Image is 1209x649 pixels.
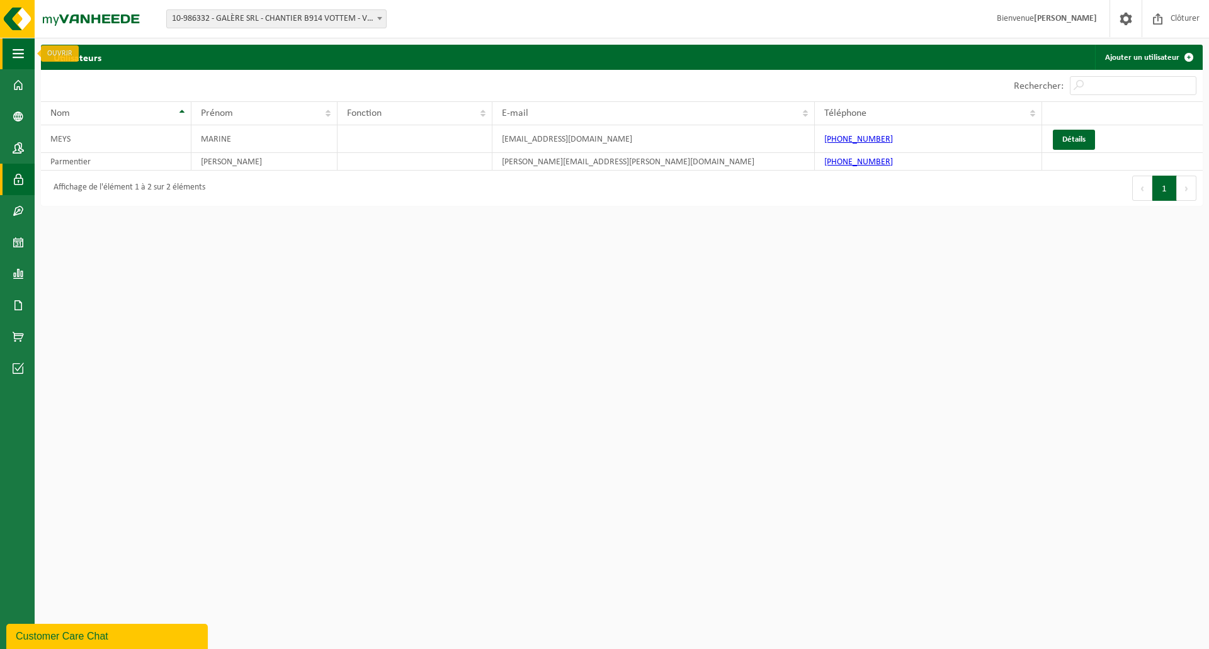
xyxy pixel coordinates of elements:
td: [PERSON_NAME] [191,153,338,171]
span: 10-986332 - GALÈRE SRL - CHANTIER B914 VOTTEM - VOTTEM [167,10,386,28]
span: 10-986332 - GALÈRE SRL - CHANTIER B914 VOTTEM - VOTTEM [166,9,387,28]
td: [PERSON_NAME][EMAIL_ADDRESS][PERSON_NAME][DOMAIN_NAME] [492,153,815,171]
a: [PHONE_NUMBER] [824,157,893,167]
a: [PHONE_NUMBER] [824,135,893,144]
td: Parmentier [41,153,191,171]
td: [EMAIL_ADDRESS][DOMAIN_NAME] [492,125,815,153]
span: Nom [50,108,70,118]
a: Détails [1053,130,1095,150]
label: Rechercher: [1014,81,1064,91]
button: Next [1177,176,1196,201]
span: Prénom [201,108,233,118]
td: MEYS [41,125,191,153]
iframe: chat widget [6,621,210,649]
td: MARINE [191,125,338,153]
strong: [PERSON_NAME] [1034,14,1097,23]
a: Ajouter un utilisateur [1095,45,1201,70]
h2: Utilisateurs [41,45,114,69]
span: Téléphone [824,108,866,118]
div: Affichage de l'élément 1 à 2 sur 2 éléments [47,177,205,200]
span: E-mail [502,108,528,118]
button: 1 [1152,176,1177,201]
button: Previous [1132,176,1152,201]
span: Fonction [347,108,382,118]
